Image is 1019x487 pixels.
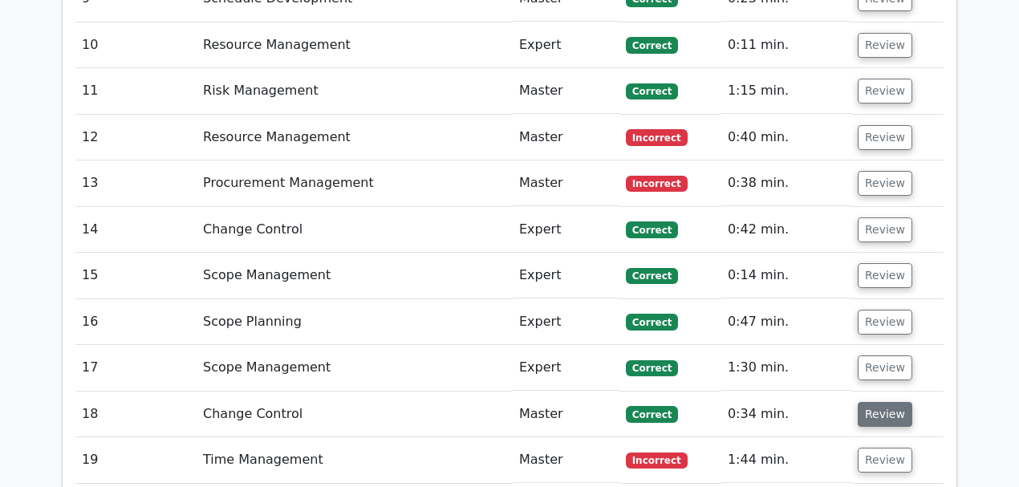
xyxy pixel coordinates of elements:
td: Expert [513,345,619,391]
td: 0:14 min. [721,253,851,298]
td: Master [513,392,619,437]
td: 14 [75,207,197,253]
span: Correct [626,314,678,330]
td: Master [513,160,619,206]
span: Incorrect [626,453,688,469]
td: 17 [75,345,197,391]
td: 0:47 min. [721,299,851,345]
td: Change Control [197,207,513,253]
td: Procurement Management [197,160,513,206]
td: 18 [75,392,197,437]
td: 1:44 min. [721,437,851,483]
td: Expert [513,22,619,68]
span: Incorrect [626,129,688,145]
td: 0:34 min. [721,392,851,437]
td: Expert [513,253,619,298]
button: Review [858,171,912,196]
button: Review [858,125,912,150]
span: Correct [626,268,678,284]
td: 12 [75,115,197,160]
span: Correct [626,37,678,53]
td: Scope Planning [197,299,513,345]
td: Master [513,68,619,114]
span: Correct [626,83,678,99]
td: Resource Management [197,22,513,68]
td: 0:42 min. [721,207,851,253]
td: Scope Management [197,345,513,391]
span: Correct [626,360,678,376]
td: 15 [75,253,197,298]
td: 10 [75,22,197,68]
td: 0:40 min. [721,115,851,160]
td: 1:15 min. [721,68,851,114]
td: Expert [513,299,619,345]
td: 0:38 min. [721,160,851,206]
button: Review [858,33,912,58]
td: Scope Management [197,253,513,298]
td: Master [513,437,619,483]
td: Resource Management [197,115,513,160]
td: Expert [513,207,619,253]
td: Time Management [197,437,513,483]
td: Change Control [197,392,513,437]
span: Correct [626,406,678,422]
button: Review [858,448,912,473]
button: Review [858,355,912,380]
button: Review [858,310,912,335]
button: Review [858,402,912,427]
span: Incorrect [626,176,688,192]
td: Master [513,115,619,160]
button: Review [858,79,912,103]
span: Correct [626,221,678,237]
td: 11 [75,68,197,114]
td: 16 [75,299,197,345]
td: 1:30 min. [721,345,851,391]
td: 0:11 min. [721,22,851,68]
button: Review [858,217,912,242]
td: Risk Management [197,68,513,114]
button: Review [858,263,912,288]
td: 13 [75,160,197,206]
td: 19 [75,437,197,483]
